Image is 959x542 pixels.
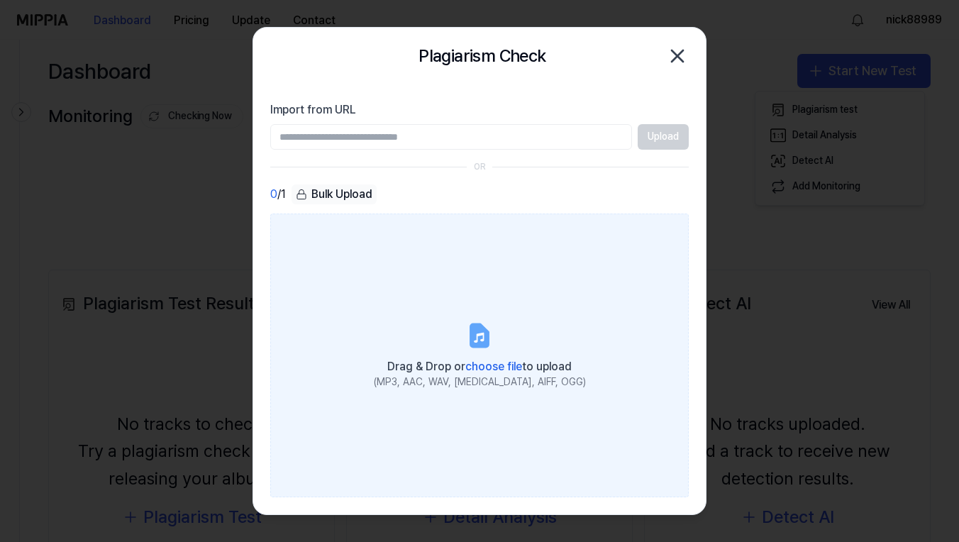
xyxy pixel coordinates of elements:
div: (MP3, AAC, WAV, [MEDICAL_DATA], AIFF, OGG) [374,375,586,389]
div: OR [474,161,486,173]
span: Drag & Drop or to upload [387,360,572,373]
div: / 1 [270,184,286,205]
h2: Plagiarism Check [418,43,545,70]
span: 0 [270,186,277,203]
span: choose file [465,360,522,373]
button: Bulk Upload [292,184,377,205]
label: Import from URL [270,101,689,118]
div: Bulk Upload [292,184,377,204]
